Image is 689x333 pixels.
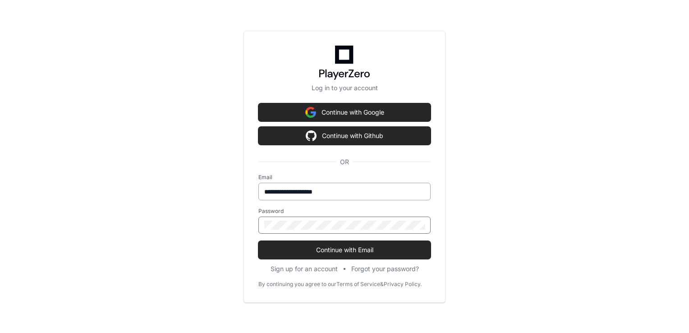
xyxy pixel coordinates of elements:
[336,281,380,288] a: Terms of Service
[258,281,336,288] div: By continuing you agree to our
[305,103,316,121] img: Sign in with google
[380,281,384,288] div: &
[258,103,431,121] button: Continue with Google
[258,241,431,259] button: Continue with Email
[336,157,353,166] span: OR
[384,281,422,288] a: Privacy Policy.
[258,245,431,254] span: Continue with Email
[258,174,431,181] label: Email
[271,264,338,273] button: Sign up for an account
[351,264,419,273] button: Forgot your password?
[258,127,431,145] button: Continue with Github
[258,83,431,92] p: Log in to your account
[306,127,317,145] img: Sign in with google
[258,208,431,215] label: Password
